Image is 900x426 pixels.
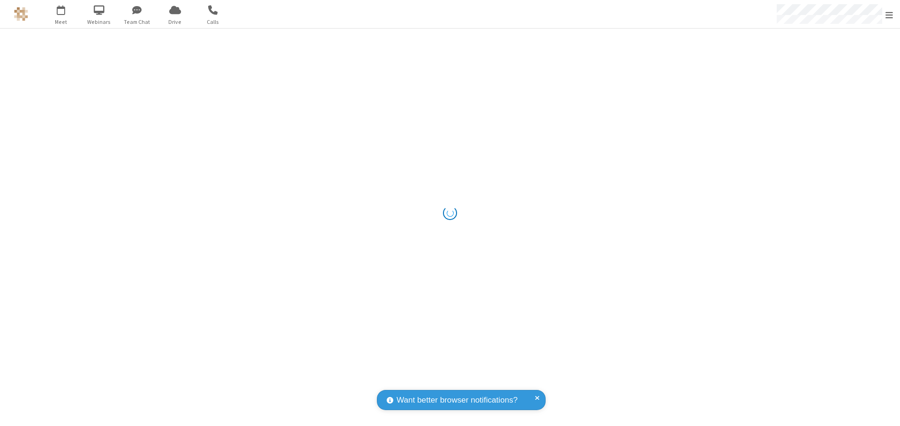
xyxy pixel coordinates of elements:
[82,18,117,26] span: Webinars
[157,18,193,26] span: Drive
[120,18,155,26] span: Team Chat
[14,7,28,21] img: QA Selenium DO NOT DELETE OR CHANGE
[195,18,231,26] span: Calls
[397,394,517,406] span: Want better browser notifications?
[44,18,79,26] span: Meet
